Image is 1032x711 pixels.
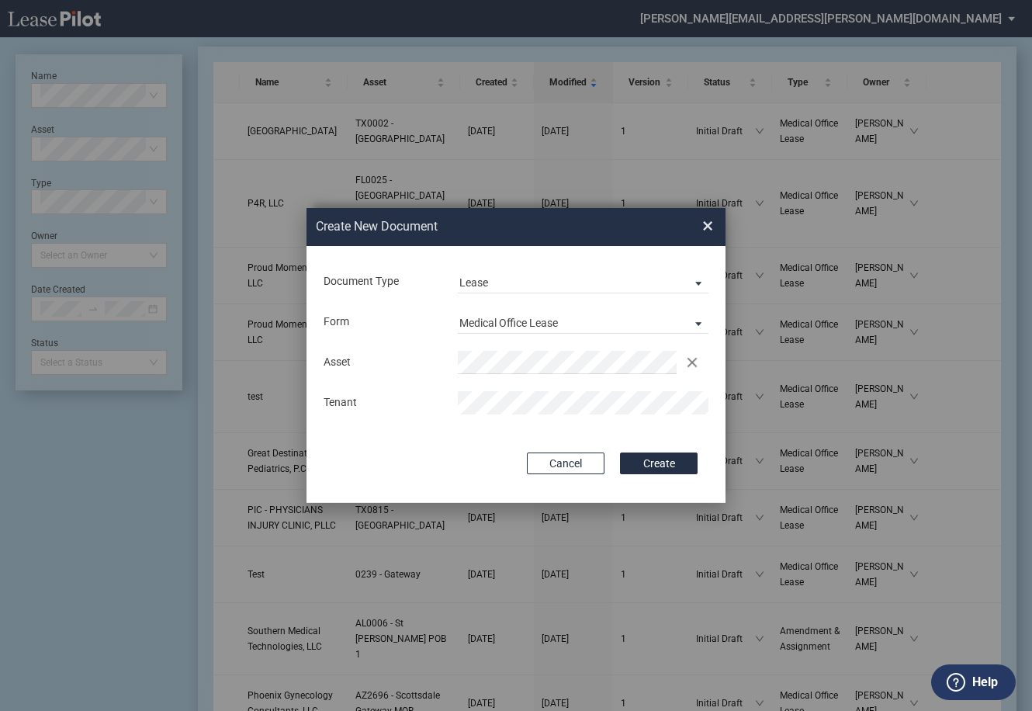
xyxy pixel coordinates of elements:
label: Help [972,672,998,692]
div: Medical Office Lease [459,317,558,329]
button: Cancel [527,453,604,474]
md-select: Lease Form: Medical Office Lease [458,310,708,334]
h2: Create New Document [316,218,646,235]
div: Form [314,314,448,330]
div: Lease [459,276,488,289]
button: Create [620,453,698,474]
div: Document Type [314,274,448,290]
div: Asset [314,355,448,370]
md-dialog: Create New ... [306,208,726,503]
md-select: Document Type: Lease [458,270,708,293]
span: × [702,214,713,239]
div: Tenant [314,395,448,411]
